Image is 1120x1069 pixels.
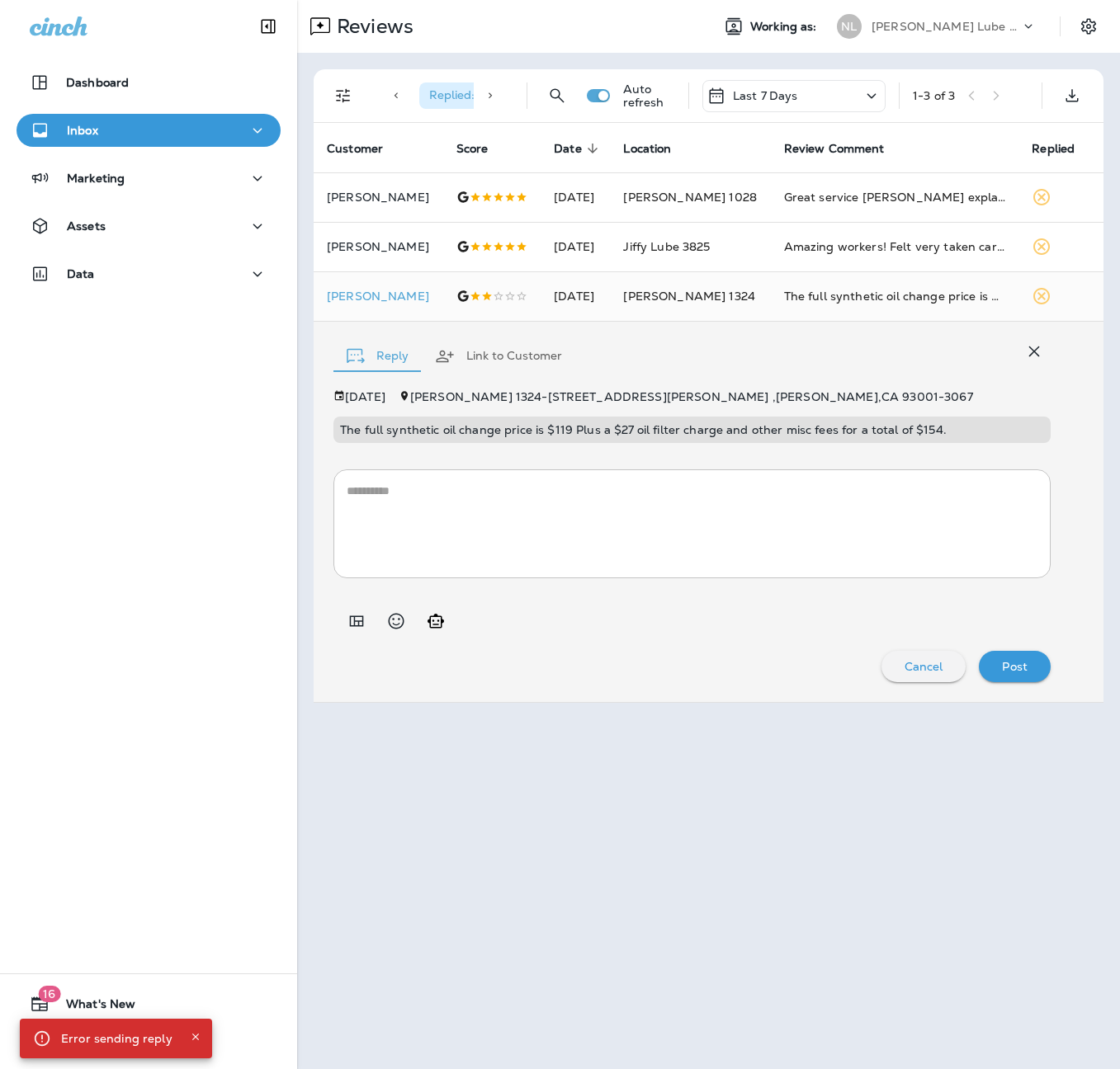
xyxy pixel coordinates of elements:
button: Add in a premade template [340,605,373,638]
span: Date [554,142,582,156]
span: 16 [38,986,60,1002]
button: Close [186,1027,206,1047]
p: [PERSON_NAME] Lube Centers, Inc [872,20,1020,33]
button: Settings [1074,12,1103,41]
button: Support [17,1027,281,1060]
p: Last 7 Days [733,89,798,102]
td: [DATE] [541,271,610,321]
button: Search Reviews [541,79,574,112]
span: Jiffy Lube 3825 [623,239,710,254]
span: Score [456,141,510,156]
button: Link to Customer [422,327,575,386]
div: Error sending reply [61,1024,172,1053]
div: NL [837,14,862,39]
span: Working as: [750,20,820,34]
button: Cancel [881,651,966,682]
div: Great service Ivan explained services completly [784,189,1006,205]
p: Marketing [67,172,125,185]
div: Amazing workers! Felt very taken care of here. It was a little busy the time I went but they work... [784,238,1006,255]
p: Auto refresh [623,82,675,109]
span: [PERSON_NAME] 1324 - [STREET_ADDRESS][PERSON_NAME] , [PERSON_NAME] , CA 93001-3067 [410,389,973,404]
div: The full synthetic oil change price is $119 Plus a $27 oil filter charge and other misc fees for ... [784,288,1006,304]
span: Score [456,142,489,156]
div: Replied:No [419,82,517,109]
span: Customer [327,142,383,156]
span: Replied [1032,141,1096,156]
span: Location [623,142,671,156]
button: Generate AI response [419,605,452,638]
button: Collapse Sidebar [245,10,291,43]
span: Customer [327,141,404,156]
p: Reviews [330,14,414,39]
p: [PERSON_NAME] [327,191,430,204]
span: Review Comment [784,141,906,156]
button: Post [979,651,1051,682]
span: [PERSON_NAME] 1028 [623,190,757,205]
p: Assets [67,219,106,233]
span: [PERSON_NAME] 1324 [623,289,755,304]
td: [DATE] [541,172,610,222]
button: Dashboard [17,66,281,99]
p: Cancel [905,660,943,673]
span: Replied : No [429,87,490,102]
p: The full synthetic oil change price is $119 Plus a $27 oil filter charge and other misc fees for ... [340,423,1044,436]
p: Post [1002,660,1028,673]
p: [PERSON_NAME] [327,240,430,253]
div: 1 - 3 of 3 [913,89,955,102]
button: Assets [17,210,281,243]
p: [PERSON_NAME] [327,290,430,303]
span: Review Comment [784,142,885,156]
p: Dashboard [66,76,129,89]
span: What's New [50,997,135,1017]
span: Replied [1032,142,1075,156]
button: Inbox [17,114,281,147]
p: Data [67,267,95,280]
span: Date [554,141,603,156]
button: Data [17,257,281,290]
button: Marketing [17,162,281,195]
span: Location [623,141,692,156]
p: [DATE] [345,390,385,403]
button: Export as CSV [1056,79,1089,112]
button: 16What's New [17,987,281,1020]
div: Click to view Customer Drawer [327,290,430,303]
button: Reply [333,327,422,386]
button: Select an emoji [380,605,413,638]
td: [DATE] [541,222,610,271]
p: Inbox [67,124,98,137]
button: Filters [327,79,360,112]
